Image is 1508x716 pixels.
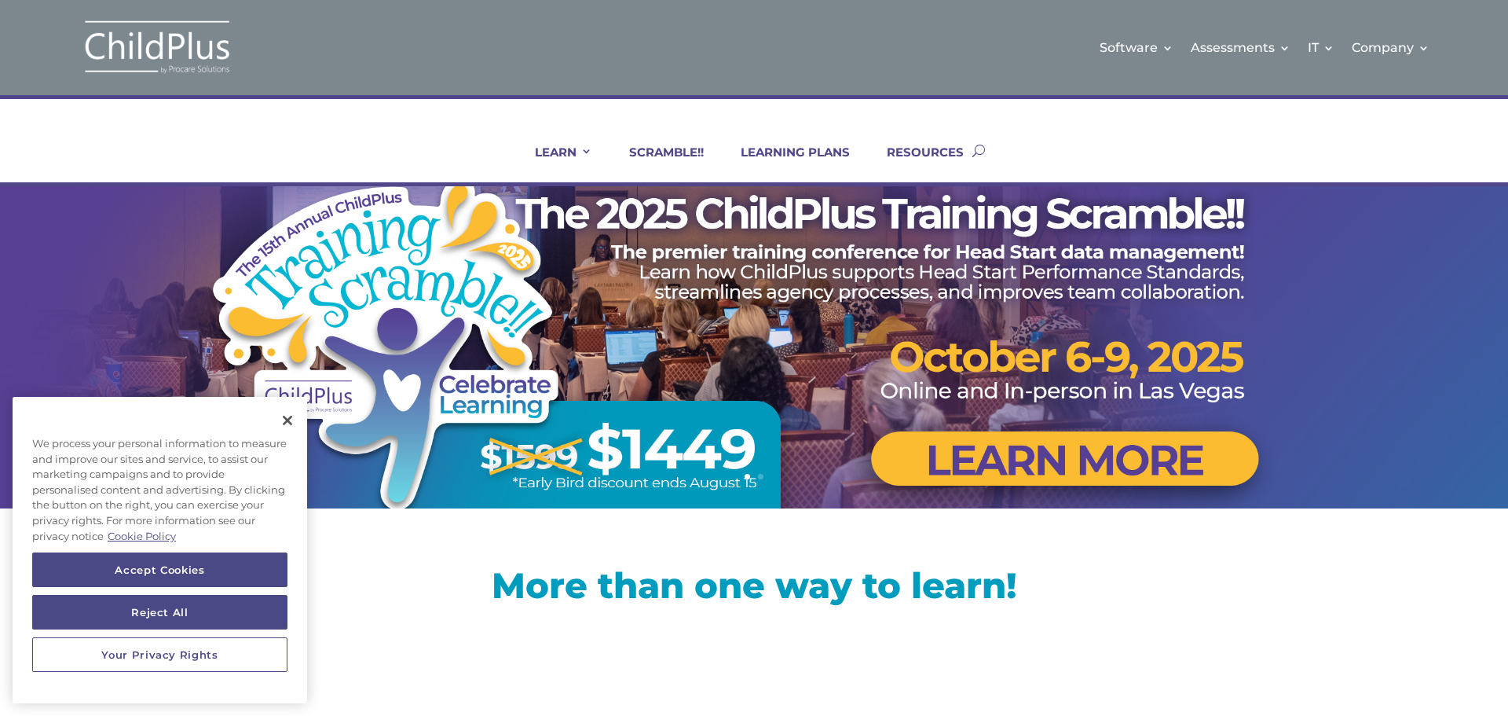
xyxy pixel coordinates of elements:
[32,595,287,630] button: Reject All
[758,474,763,479] a: 2
[609,145,704,182] a: SCRAMBLE!!
[13,428,307,553] div: We process your personal information to measure and improve our sites and service, to assist our ...
[1308,16,1334,79] a: IT
[1352,16,1429,79] a: Company
[270,403,305,438] button: Close
[721,145,850,182] a: LEARNING PLANS
[108,530,176,542] a: More information about your privacy, opens in a new tab
[32,637,287,672] button: Your Privacy Rights
[251,567,1257,611] h1: More than one way to learn!
[745,474,750,479] a: 1
[13,397,307,703] div: Privacy
[867,145,964,182] a: RESOURCES
[1100,16,1173,79] a: Software
[32,553,287,587] button: Accept Cookies
[13,397,307,703] div: Cookie banner
[1191,16,1290,79] a: Assessments
[515,145,592,182] a: LEARN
